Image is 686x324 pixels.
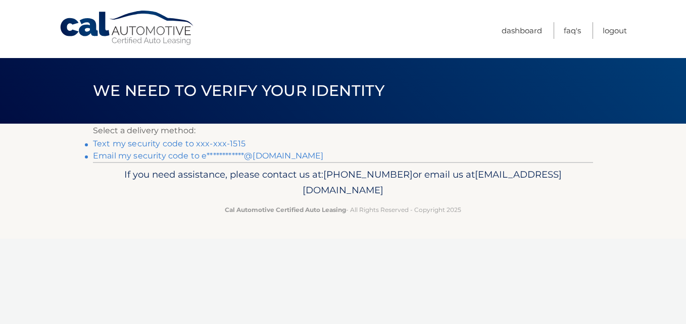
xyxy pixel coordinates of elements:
a: Logout [603,22,627,39]
a: Dashboard [502,22,542,39]
a: FAQ's [564,22,581,39]
a: Cal Automotive [59,10,195,46]
p: - All Rights Reserved - Copyright 2025 [100,204,586,215]
span: [PHONE_NUMBER] [323,169,413,180]
a: Text my security code to xxx-xxx-1515 [93,139,246,148]
span: We need to verify your identity [93,81,384,100]
p: Select a delivery method: [93,124,593,138]
p: If you need assistance, please contact us at: or email us at [100,167,586,199]
strong: Cal Automotive Certified Auto Leasing [225,206,346,213]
